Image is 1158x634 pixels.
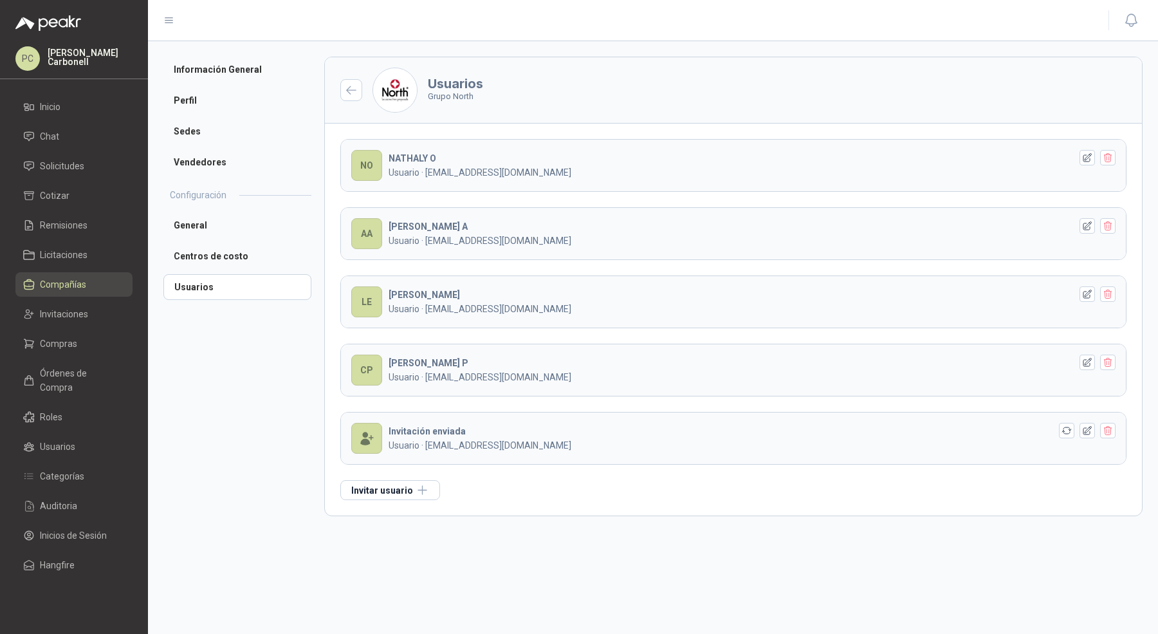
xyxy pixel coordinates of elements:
div: CP [351,355,382,386]
p: Usuario · [EMAIL_ADDRESS][DOMAIN_NAME] [389,438,1071,452]
a: Cotizar [15,183,133,208]
p: Usuario · [EMAIL_ADDRESS][DOMAIN_NAME] [389,302,1071,316]
a: Auditoria [15,494,133,518]
a: Hangfire [15,553,133,577]
span: Solicitudes [40,159,84,173]
p: Usuario · [EMAIL_ADDRESS][DOMAIN_NAME] [389,165,1071,180]
a: Compañías [15,272,133,297]
div: AA [351,218,382,249]
a: Inicio [15,95,133,119]
a: Compras [15,331,133,356]
div: NO [351,150,382,181]
span: Remisiones [40,218,87,232]
a: Vendedores [163,149,311,175]
a: Perfil [163,88,311,113]
span: Inicio [40,100,60,114]
span: Categorías [40,469,84,483]
a: General [163,212,311,238]
a: Remisiones [15,213,133,238]
a: Sedes [163,118,311,144]
img: Logo peakr [15,15,81,31]
span: Licitaciones [40,248,87,262]
a: Licitaciones [15,243,133,267]
span: Compras [40,337,77,351]
a: Usuarios [15,434,133,459]
a: Inicios de Sesión [15,523,133,548]
p: Grupo North [428,90,483,103]
span: Roles [40,410,62,424]
span: Compañías [40,277,86,292]
p: Usuario · [EMAIL_ADDRESS][DOMAIN_NAME] [389,370,1071,384]
a: Centros de costo [163,243,311,269]
p: Usuario · [EMAIL_ADDRESS][DOMAIN_NAME] [389,234,1071,248]
b: NATHALY O [389,153,436,163]
h3: Usuarios [428,77,483,90]
span: Auditoria [40,499,77,513]
a: Roles [15,405,133,429]
span: Hangfire [40,558,75,572]
h2: Configuración [170,188,226,202]
a: Usuarios [163,274,311,300]
b: Invitación enviada [389,426,466,436]
span: Cotizar [40,189,69,203]
a: Información General [163,57,311,82]
span: Órdenes de Compra [40,366,120,395]
span: Invitaciones [40,307,88,321]
span: Inicios de Sesión [40,528,107,543]
span: Usuarios [40,440,75,454]
p: [PERSON_NAME] Carbonell [48,48,133,66]
b: [PERSON_NAME] [389,290,460,300]
b: [PERSON_NAME] A [389,221,468,232]
a: Invitaciones [15,302,133,326]
b: [PERSON_NAME] P [389,358,468,368]
a: Solicitudes [15,154,133,178]
span: Chat [40,129,59,144]
button: Invitar usuario [340,480,440,500]
div: PC [15,46,40,71]
a: Categorías [15,464,133,489]
a: Órdenes de Compra [15,361,133,400]
div: LE [351,286,382,317]
img: Company Logo [373,68,417,112]
a: Chat [15,124,133,149]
